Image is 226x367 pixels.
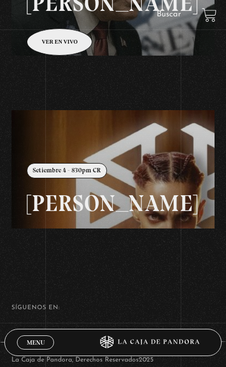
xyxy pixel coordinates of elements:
[27,339,45,346] span: Menu
[202,7,217,22] a: View your shopping cart
[11,354,215,366] p: La Caja de Pandora, Derechos Reservados 2025
[23,348,49,356] span: Cerrar
[157,10,181,19] a: Buscar
[11,305,215,311] h4: SÍguenos en:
